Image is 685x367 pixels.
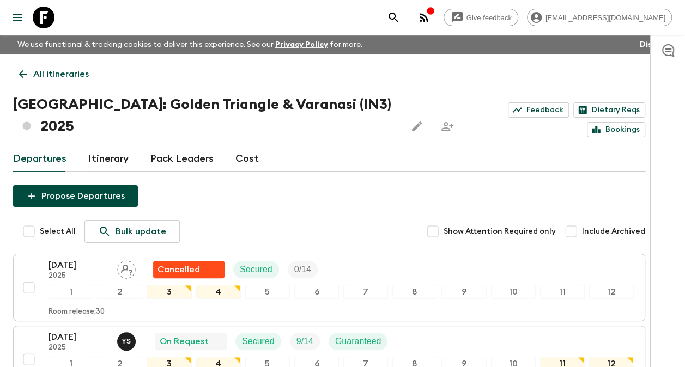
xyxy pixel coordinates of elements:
[392,285,437,299] div: 8
[98,285,142,299] div: 2
[573,102,645,118] a: Dietary Reqs
[49,308,105,316] p: Room release: 30
[582,226,645,237] span: Include Archived
[589,285,634,299] div: 12
[637,37,672,52] button: Dismiss
[117,332,138,351] button: YS
[240,263,272,276] p: Secured
[406,115,428,137] button: Edit this itinerary
[527,9,672,26] div: [EMAIL_ADDRESS][DOMAIN_NAME]
[294,285,339,299] div: 6
[40,226,76,237] span: Select All
[33,68,89,81] p: All itineraries
[444,226,556,237] span: Show Attention Required only
[539,14,671,22] span: [EMAIL_ADDRESS][DOMAIN_NAME]
[49,285,93,299] div: 1
[296,335,313,348] p: 9 / 14
[275,41,328,48] a: Privacy Policy
[444,9,518,26] a: Give feedback
[235,333,281,350] div: Secured
[88,146,129,172] a: Itinerary
[49,331,108,344] p: [DATE]
[117,335,138,344] span: Yashvardhan Singh Shekhawat
[540,285,585,299] div: 11
[7,7,28,28] button: menu
[153,261,225,278] div: Flash Pack cancellation
[13,94,397,137] h1: [GEOGRAPHIC_DATA]: Golden Triangle & Varanasi (IN3) 2025
[343,285,388,299] div: 7
[294,263,311,276] p: 0 / 14
[587,122,645,137] a: Bookings
[245,285,290,299] div: 5
[49,344,108,352] p: 2025
[13,63,95,85] a: All itineraries
[84,220,180,243] a: Bulk update
[491,285,536,299] div: 10
[147,285,191,299] div: 3
[242,335,275,348] p: Secured
[235,146,259,172] a: Cost
[122,337,131,346] p: Y S
[288,261,318,278] div: Trip Fill
[49,272,108,280] p: 2025
[13,254,645,321] button: [DATE]2025Assign pack leaderFlash Pack cancellationSecuredTrip Fill123456789101112Room release:30
[13,146,66,172] a: Departures
[335,335,381,348] p: Guaranteed
[508,102,569,118] a: Feedback
[160,335,209,348] p: On Request
[13,185,138,207] button: Propose Departures
[233,261,279,278] div: Secured
[460,14,518,22] span: Give feedback
[13,35,367,54] p: We use functional & tracking cookies to deliver this experience. See our for more.
[157,263,200,276] p: Cancelled
[116,225,166,238] p: Bulk update
[49,259,108,272] p: [DATE]
[290,333,320,350] div: Trip Fill
[441,285,486,299] div: 9
[150,146,214,172] a: Pack Leaders
[437,115,458,137] span: Share this itinerary
[117,264,136,272] span: Assign pack leader
[383,7,404,28] button: search adventures
[196,285,241,299] div: 4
